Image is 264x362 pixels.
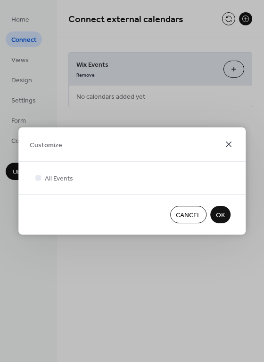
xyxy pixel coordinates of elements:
[30,140,62,150] span: Customize
[45,174,73,184] span: All Events
[170,206,206,223] button: Cancel
[216,211,225,220] span: OK
[176,211,201,220] span: Cancel
[210,206,231,223] button: OK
